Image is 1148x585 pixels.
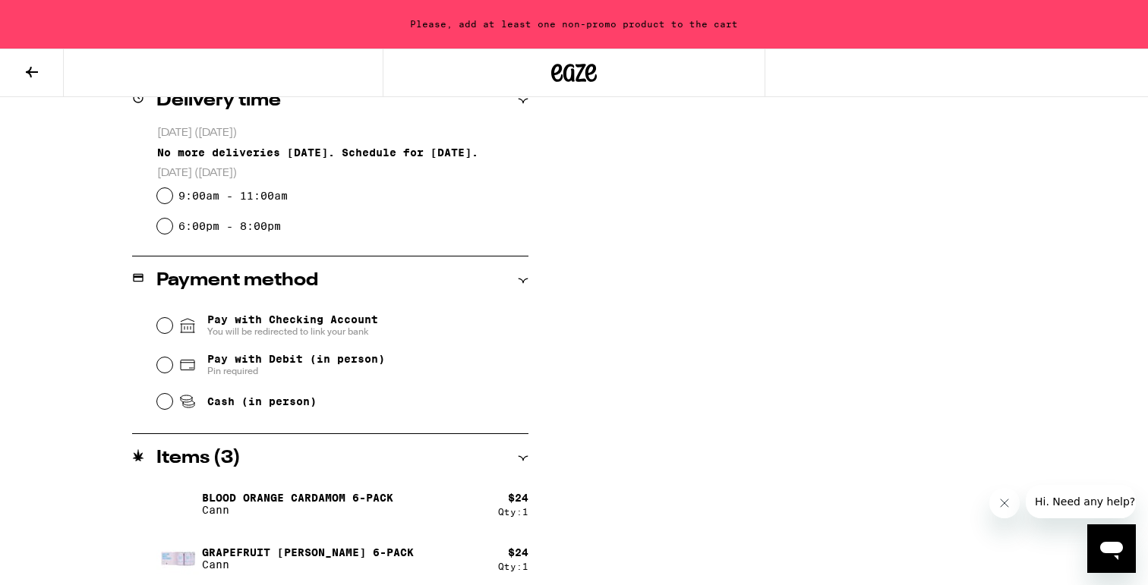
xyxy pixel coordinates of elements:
[508,492,528,504] div: $ 24
[178,190,288,202] label: 9:00am - 11:00am
[156,483,199,525] img: Blood Orange Cardamom 6-Pack
[156,92,281,110] h2: Delivery time
[207,326,378,338] span: You will be redirected to link your bank
[207,353,385,365] span: Pay with Debit (in person)
[157,146,528,159] div: No more deliveries [DATE]. Schedule for [DATE].
[207,395,317,407] span: Cash (in person)
[202,546,414,558] p: Grapefruit [PERSON_NAME] 6-Pack
[156,272,318,290] h2: Payment method
[989,488,1020,518] iframe: Close message
[157,166,528,181] p: [DATE] ([DATE])
[156,538,199,580] img: Grapefruit Rosemary 6-Pack
[156,449,241,467] h2: Items ( 3 )
[157,126,528,140] p: [DATE] ([DATE])
[508,546,528,558] div: $ 24
[1087,524,1136,573] iframe: Button to launch messaging window
[498,507,528,517] div: Qty: 1
[202,504,393,516] p: Cann
[207,365,385,377] span: Pin required
[498,561,528,571] div: Qty: 1
[202,558,414,571] p: Cann
[202,492,393,504] p: Blood Orange Cardamom 6-Pack
[207,313,378,338] span: Pay with Checking Account
[1026,485,1136,518] iframe: Message from company
[178,220,281,232] label: 6:00pm - 8:00pm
